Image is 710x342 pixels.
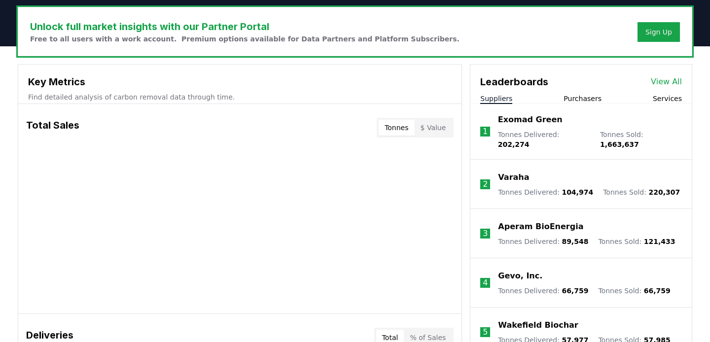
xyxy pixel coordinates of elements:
button: Services [653,94,682,103]
p: Tonnes Sold : [598,237,675,246]
a: Aperam BioEnergia [498,221,583,233]
a: Varaha [498,171,529,183]
p: Tonnes Delivered : [498,130,590,149]
span: 89,548 [562,238,588,245]
p: 5 [483,326,488,338]
span: 66,759 [562,287,588,295]
p: 4 [483,277,488,289]
span: 66,759 [644,287,671,295]
h3: Unlock full market insights with our Partner Portal [30,19,460,34]
button: Suppliers [480,94,512,103]
h3: Key Metrics [28,74,452,89]
button: Sign Up [638,22,680,42]
p: 3 [483,228,488,239]
p: Tonnes Sold : [600,130,682,149]
a: View All [651,76,682,88]
a: Exomad Green [498,114,563,126]
p: 2 [483,178,488,190]
button: Tonnes [379,120,414,136]
h3: Total Sales [26,118,79,137]
p: Find detailed analysis of carbon removal data through time. [28,92,452,102]
p: Tonnes Delivered : [498,237,588,246]
a: Gevo, Inc. [498,270,542,282]
h3: Leaderboards [480,74,548,89]
span: 1,663,637 [600,140,639,148]
p: Tonnes Delivered : [498,187,593,197]
p: Tonnes Sold : [598,286,670,296]
button: Purchasers [564,94,602,103]
button: $ Value [415,120,452,136]
span: 220,307 [648,188,680,196]
p: Tonnes Delivered : [498,286,588,296]
a: Wakefield Biochar [498,319,578,331]
span: 121,433 [644,238,675,245]
span: 202,274 [498,140,530,148]
a: Sign Up [645,27,672,37]
p: Free to all users with a work account. Premium options available for Data Partners and Platform S... [30,34,460,44]
p: Tonnes Sold : [603,187,680,197]
p: 1 [483,126,488,137]
span: 104,974 [562,188,593,196]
